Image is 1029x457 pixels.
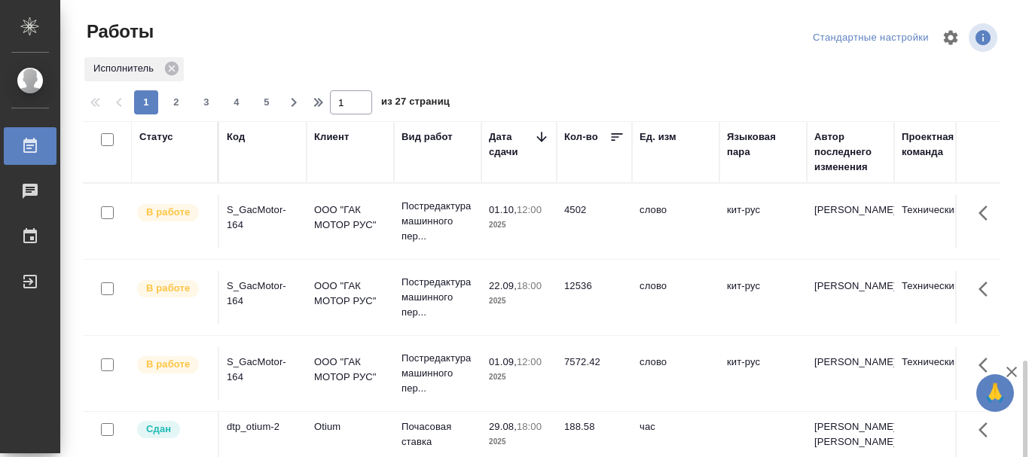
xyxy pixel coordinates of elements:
div: S_GacMotor-164 [227,279,299,309]
p: 2025 [489,370,549,385]
td: кит-рус [719,271,807,324]
p: В работе [146,205,190,220]
p: 18:00 [517,421,542,432]
button: Здесь прячутся важные кнопки [969,412,1006,448]
p: 01.10, [489,204,517,215]
div: Исполнитель [84,57,184,81]
span: 3 [194,95,218,110]
div: Менеджер проверил работу исполнителя, передает ее на следующий этап [136,419,210,440]
div: Клиент [314,129,349,145]
span: Работы [83,20,154,44]
div: Языковая пара [727,129,799,160]
div: Автор последнего изменения [814,129,887,175]
span: 4 [224,95,249,110]
button: Здесь прячутся важные кнопки [969,271,1006,307]
button: 🙏 [976,374,1014,412]
p: 22.09, [489,280,517,291]
p: ООО "ГАК МОТОР РУС" [314,203,386,233]
td: Технический [894,195,982,248]
td: 4502 [557,195,632,248]
td: 12536 [557,271,632,324]
p: 2025 [489,294,549,309]
p: 2025 [489,434,549,449]
td: кит-рус [719,347,807,400]
div: Исполнитель выполняет работу [136,355,210,375]
div: S_GacMotor-164 [227,203,299,233]
p: В работе [146,281,190,296]
td: 7572.42 [557,347,632,400]
button: Здесь прячутся важные кнопки [969,195,1006,231]
span: 5 [255,95,279,110]
td: Технический [894,347,982,400]
p: Постредактура машинного пер... [402,275,474,320]
td: [PERSON_NAME] [807,347,894,400]
p: 01.09, [489,356,517,367]
p: ООО "ГАК МОТОР РУС" [314,279,386,309]
button: Здесь прячутся важные кнопки [969,347,1006,383]
div: Ед. изм [640,129,676,145]
td: кит-рус [719,195,807,248]
div: Статус [139,129,173,145]
div: Дата сдачи [489,129,534,160]
p: 18:00 [517,280,542,291]
td: слово [632,195,719,248]
div: dtp_otium-2 [227,419,299,434]
div: Исполнитель выполняет работу [136,203,210,223]
span: Настроить таблицу [933,20,969,56]
p: В работе [146,357,190,372]
div: Кол-во [564,129,598,145]
div: split button [809,26,933,50]
span: 🙏 [982,377,1008,409]
div: S_GacMotor-164 [227,355,299,385]
td: [PERSON_NAME] [807,271,894,324]
p: Постредактура машинного пер... [402,351,474,396]
p: 12:00 [517,204,542,215]
button: 2 [164,90,188,114]
span: из 27 страниц [381,93,450,114]
button: 5 [255,90,279,114]
p: 29.08, [489,421,517,432]
button: 3 [194,90,218,114]
div: Код [227,129,245,145]
div: Вид работ [402,129,453,145]
div: Исполнитель выполняет работу [136,279,210,299]
p: Оtium [314,419,386,434]
td: [PERSON_NAME] [807,195,894,248]
td: Технический [894,271,982,324]
p: Почасовая ставка [402,419,474,449]
span: Посмотреть информацию [969,23,1000,52]
div: Проектная команда [902,129,974,160]
span: 2 [164,95,188,110]
td: слово [632,271,719,324]
p: 12:00 [517,356,542,367]
button: 4 [224,90,249,114]
p: ООО "ГАК МОТОР РУС" [314,355,386,385]
p: Сдан [146,422,171,437]
p: 2025 [489,218,549,233]
td: слово [632,347,719,400]
p: Исполнитель [93,61,159,76]
p: Постредактура машинного пер... [402,199,474,244]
